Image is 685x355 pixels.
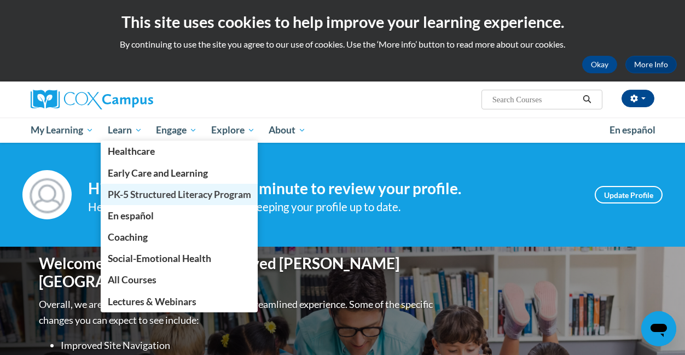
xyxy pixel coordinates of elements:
[22,118,663,143] div: Main menu
[108,253,211,264] span: Social-Emotional Health
[101,141,258,162] a: Healthcare
[24,118,101,143] a: My Learning
[108,146,155,157] span: Healthcare
[108,296,196,307] span: Lectures & Webinars
[61,337,436,353] li: Improved Site Navigation
[31,124,94,137] span: My Learning
[269,124,306,137] span: About
[211,124,255,137] span: Explore
[101,205,258,226] a: En español
[8,11,677,33] h2: This site uses cookies to help improve your learning experience.
[31,90,228,109] a: Cox Campus
[8,38,677,50] p: By continuing to use the site you agree to our use of cookies. Use the ‘More info’ button to read...
[88,179,578,198] h4: Hi Salma Goaless! Take a minute to review your profile.
[262,118,314,143] a: About
[108,210,154,222] span: En español
[88,198,578,216] div: Help improve your experience by keeping your profile up to date.
[625,56,677,73] a: More Info
[101,269,258,290] a: All Courses
[491,93,579,106] input: Search Courses
[101,184,258,205] a: PK-5 Structured Literacy Program
[101,226,258,248] a: Coaching
[204,118,262,143] a: Explore
[579,93,595,106] button: Search
[602,119,663,142] a: En español
[641,311,676,346] iframe: Button to launch messaging window
[22,170,72,219] img: Profile Image
[108,274,156,286] span: All Courses
[31,90,153,109] img: Cox Campus
[101,248,258,269] a: Social-Emotional Health
[39,296,436,328] p: Overall, we are proud to provide you with a more streamlined experience. Some of the specific cha...
[108,124,142,137] span: Learn
[609,124,655,136] span: En español
[39,254,436,291] h1: Welcome to the new and improved [PERSON_NAME][GEOGRAPHIC_DATA]
[108,189,251,200] span: PK-5 Structured Literacy Program
[622,90,654,107] button: Account Settings
[108,231,148,243] span: Coaching
[582,56,617,73] button: Okay
[101,162,258,184] a: Early Care and Learning
[101,291,258,312] a: Lectures & Webinars
[149,118,204,143] a: Engage
[595,186,663,203] a: Update Profile
[108,167,208,179] span: Early Care and Learning
[156,124,197,137] span: Engage
[101,118,149,143] a: Learn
